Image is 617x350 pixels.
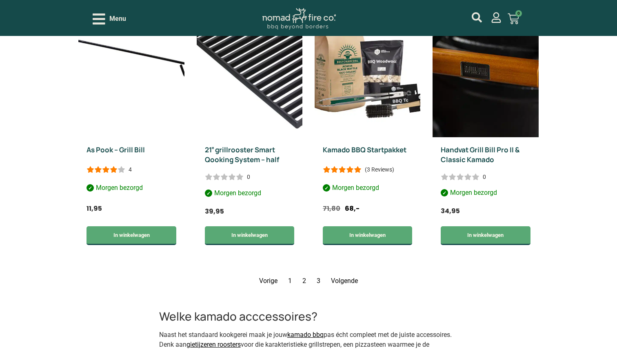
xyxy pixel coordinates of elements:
[483,173,486,181] div: 0
[87,145,145,154] a: As Pook – Grill Bill
[205,145,279,164] a: 21″ grillrooster Smart Qooking System – half
[205,188,294,201] p: Morgen bezorgd
[331,277,358,285] a: Volgende
[78,276,538,286] nav: Paginering
[205,226,294,245] a: Toevoegen aan winkelwagen: “21" grillrooster Smart Qooking System - half“
[186,341,241,348] a: gietijzeren roosters
[259,277,277,285] span: Vorige
[472,12,482,22] a: mijn account
[159,310,458,323] h3: Welke kamado acccessoires?
[247,173,250,181] div: 0
[441,145,519,164] a: Handvat Grill Bill Pro II & Classic Kamado
[302,277,306,285] a: 2
[262,8,336,30] img: Nomad Logo
[515,10,522,17] span: 0
[288,277,292,285] span: 1
[129,165,132,174] div: 4
[93,12,126,26] div: Open/Close Menu
[441,188,530,200] p: Morgen bezorgd
[323,183,412,195] p: Morgen bezorgd
[365,166,394,173] p: (3 Reviews)
[287,331,324,339] a: kamado bbq
[498,8,529,29] a: 0
[317,277,320,285] a: 3
[109,14,126,24] span: Menu
[491,12,502,23] a: mijn account
[87,226,176,245] a: Toevoegen aan winkelwagen: “As Pook - Grill Bill“
[441,226,530,245] a: Toevoegen aan winkelwagen: “Handvat Grill Bill Pro II & Classic Kamado“
[323,145,406,154] a: Kamado BBQ Startpakket
[87,183,176,195] p: Morgen bezorgd
[323,226,412,245] a: Toevoegen aan winkelwagen: “Kamado BBQ Startpakket“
